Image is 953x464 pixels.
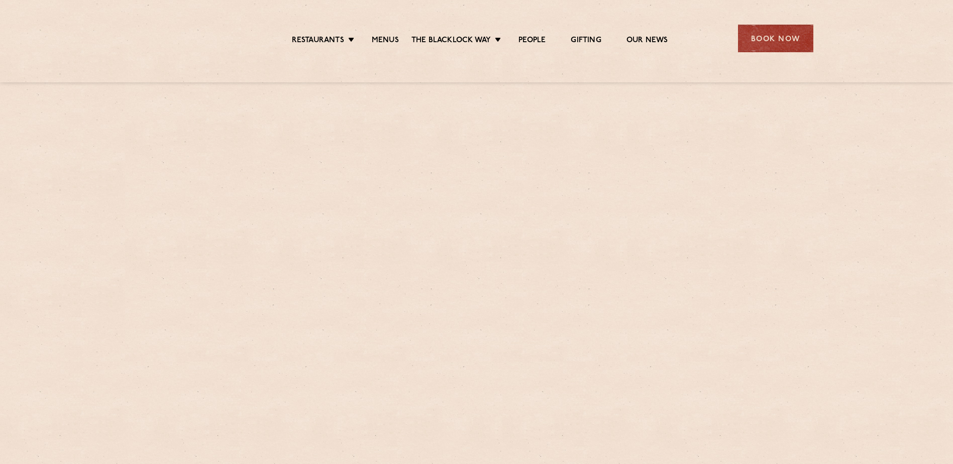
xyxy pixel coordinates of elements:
a: Our News [626,36,668,47]
a: The Blacklock Way [411,36,491,47]
a: Restaurants [292,36,344,47]
a: Gifting [571,36,601,47]
div: Book Now [738,25,813,52]
a: Menus [372,36,399,47]
img: svg%3E [140,10,227,67]
a: People [518,36,546,47]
